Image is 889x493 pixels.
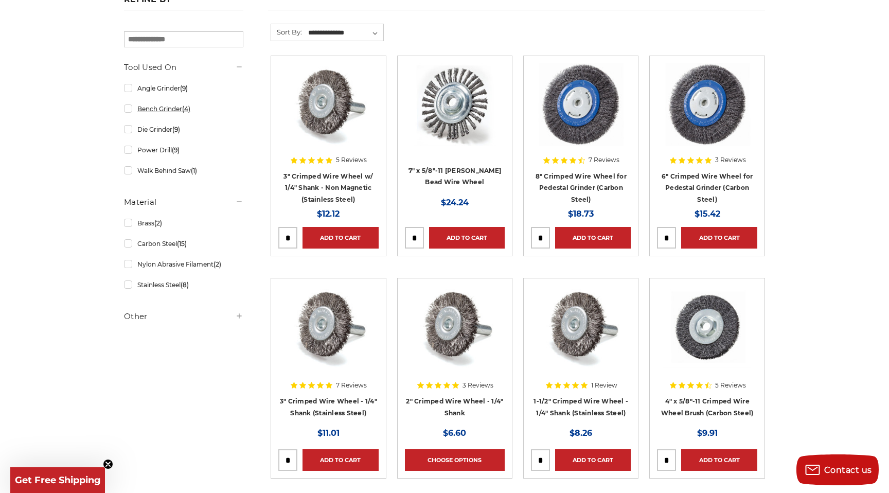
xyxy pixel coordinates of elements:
a: Bench Grinder [124,100,243,118]
img: Crimped Wire Wheel with Shank [414,286,496,368]
span: (4) [182,105,190,113]
span: 3 Reviews [463,382,493,389]
span: Contact us [824,465,872,475]
span: (9) [180,84,188,92]
a: Add to Cart [429,227,505,249]
span: $9.91 [697,428,718,438]
a: 3" Crimped Wire Wheel w/ 1/4" Shank - Non Magnetic (Stainless Steel) [283,172,373,203]
img: Crimped Wire Wheel with Shank [287,286,369,368]
a: 1-1/2" Crimped Wire Wheel - 1/4" Shank (Stainless Steel) [534,397,628,417]
img: 8" Crimped Wire Wheel for Pedestal Grinder [538,63,624,146]
span: $8.26 [570,428,592,438]
a: 7" x 5/8"-11 [PERSON_NAME] Bead Wire Wheel [408,167,502,186]
span: (9) [172,146,180,154]
span: Get Free Shipping [15,474,101,486]
span: $15.42 [695,209,720,219]
a: Crimped Wire Wheel with Shank [531,286,631,385]
a: Add to Cart [303,227,378,249]
a: Nylon Abrasive Filament [124,255,243,273]
a: Add to Cart [681,227,757,249]
img: 4" x 5/8"-11 Crimped Wire Wheel Brush (Carbon Steel) [663,286,751,368]
img: 7" x 5/8"-11 Stringer Bead Wire Wheel [414,63,496,146]
span: 1 Review [591,382,617,389]
span: 7 Reviews [336,382,367,389]
button: Close teaser [103,459,113,469]
a: 4" x 5/8"-11 Crimped Wire Wheel Brush (Carbon Steel) [657,286,757,385]
img: 6" Crimped Wire Wheel for Pedestal Grinder [664,63,751,146]
label: Sort By: [271,24,302,40]
span: 5 Reviews [715,382,746,389]
a: Crimped Wire Wheel with Shank [405,286,505,385]
a: Add to Cart [681,449,757,471]
div: Get Free ShippingClose teaser [10,467,105,493]
span: (8) [181,281,189,289]
a: Add to Cart [303,449,378,471]
a: 4" x 5/8"-11 Crimped Wire Wheel Brush (Carbon Steel) [661,397,754,417]
span: $11.01 [317,428,340,438]
a: Walk Behind Saw [124,162,243,180]
a: 3" Crimped Wire Wheel - 1/4" Shank (Stainless Steel) [280,397,377,417]
a: Add to Cart [555,449,631,471]
span: (2) [214,260,221,268]
img: Crimped Wire Wheel with Shank [540,286,622,368]
a: 6" Crimped Wire Wheel for Pedestal Grinder [657,63,757,163]
a: 7" x 5/8"-11 Stringer Bead Wire Wheel [405,63,505,163]
a: 2" Crimped Wire Wheel - 1/4" Shank [406,397,503,417]
span: (1) [191,167,197,174]
a: Power Drill [124,141,243,159]
a: Stainless Steel [124,276,243,294]
span: (2) [154,219,162,227]
a: Crimped Wire Wheel with Shank Non Magnetic [278,63,378,163]
h5: Tool Used On [124,61,243,74]
h5: Other [124,310,243,323]
h5: Material [124,196,243,208]
a: 8" Crimped Wire Wheel for Pedestal Grinder (Carbon Steel) [536,172,627,203]
a: Angle Grinder [124,79,243,97]
a: 6" Crimped Wire Wheel for Pedestal Grinder (Carbon Steel) [662,172,753,203]
a: Die Grinder [124,120,243,138]
a: Add to Cart [555,227,631,249]
a: 8" Crimped Wire Wheel for Pedestal Grinder [531,63,631,163]
span: $24.24 [441,198,469,207]
span: (9) [172,126,180,133]
a: Carbon Steel [124,235,243,253]
select: Sort By: [307,25,383,41]
span: $18.73 [568,209,594,219]
a: Crimped Wire Wheel with Shank [278,286,378,385]
img: Crimped Wire Wheel with Shank Non Magnetic [287,63,369,146]
a: Brass [124,214,243,232]
span: $6.60 [443,428,466,438]
span: $12.12 [317,209,340,219]
button: Contact us [796,454,879,485]
span: (15) [177,240,187,248]
a: Choose Options [405,449,505,471]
